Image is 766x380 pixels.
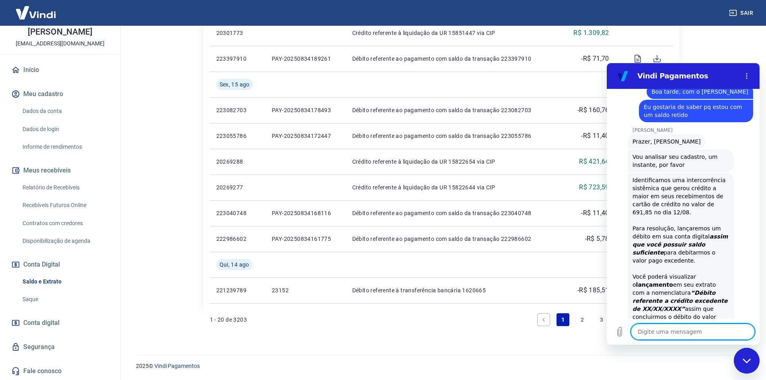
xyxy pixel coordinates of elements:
p: 1 - 20 de 3203 [210,316,247,324]
a: Relatório de Recebíveis [19,179,111,196]
p: R$ 1.309,82 [573,28,609,38]
p: 223082703 [216,106,259,114]
p: PAY-20250834178493 [272,106,339,114]
span: Qui, 14 ago [220,261,249,269]
p: 23152 [272,286,339,294]
p: Débito referente ao pagamento com saldo da transação 223397910 [352,55,553,63]
a: Saque [19,291,111,308]
p: 20301773 [216,29,259,37]
a: Recebíveis Futuros Online [19,197,111,214]
span: Conta digital [23,317,60,329]
p: Crédito referente à liquidação da UR 15822644 via CIP [352,183,553,191]
p: R$ 723,59 [579,183,609,192]
p: PAY-20250834189261 [272,55,339,63]
span: Visualizar [628,49,647,68]
p: [PERSON_NAME] [28,28,92,36]
ul: Pagination [534,310,673,329]
a: Saldo e Extrato [19,273,111,290]
a: Page 2 [576,313,589,326]
p: -R$ 5,78 [585,234,609,244]
p: -R$ 11,40 [581,208,609,218]
a: Vindi Pagamentos [154,363,200,369]
p: PAY-20250834161775 [272,235,339,243]
a: Contratos com credores [19,215,111,232]
a: Previous page [537,313,550,326]
p: Crédito referente à liquidação da UR 15851447 via CIP [352,29,553,37]
p: 222986602 [216,235,259,243]
p: 20269288 [216,158,259,166]
p: 223397910 [216,55,259,63]
a: Segurança [10,338,111,356]
span: Sex, 15 ago [220,80,250,88]
strong: “Débito referente a crédito excedente de XX/XX/XXXX” [26,226,121,249]
button: Carregar arquivo [5,261,21,277]
div: Identificamos uma intercorrência sistêmica que gerou crédito a maior em seus recebimentos de cart... [26,113,122,330]
iframe: Janela de mensagens [607,63,760,345]
p: 223055786 [216,132,259,140]
a: Conta digital [10,314,111,332]
p: PAY-20250834168116 [272,209,339,217]
span: Download [647,49,667,68]
button: Meus recebíveis [10,162,111,179]
a: Page 1 is your current page [557,313,569,326]
p: -R$ 11,40 [581,131,609,141]
p: 20269277 [216,183,259,191]
a: Disponibilização de agenda [19,233,111,249]
a: Dados de login [19,121,111,138]
p: 221239789 [216,286,259,294]
button: Meu cadastro [10,85,111,103]
p: -R$ 185,51 [577,286,609,295]
button: Conta Digital [10,256,111,273]
a: Fale conosco [10,362,111,380]
p: Débito referente ao pagamento com saldo da transação 222986602 [352,235,553,243]
p: -R$ 160,76 [577,105,609,115]
p: Crédito referente à liquidação da UR 15822654 via CIP [352,158,553,166]
p: Débito referente à transferência bancária 1620665 [352,286,553,294]
a: Informe de rendimentos [19,139,111,155]
p: [EMAIL_ADDRESS][DOMAIN_NAME] [16,39,105,48]
a: Dados da conta [19,103,111,119]
p: R$ 421,64 [579,157,609,166]
p: Débito referente ao pagamento com saldo da transação 223082703 [352,106,553,114]
a: Início [10,61,111,79]
p: PAY-20250834172447 [272,132,339,140]
a: Page 3 [595,313,608,326]
p: -R$ 71,70 [581,54,609,64]
iframe: Botão para abrir a janela de mensagens, conversa em andamento [734,348,760,374]
strong: lançamento [29,218,66,225]
strong: assim que você possuir saldo suficiente [26,170,121,193]
p: Débito referente ao pagamento com saldo da transação 223055786 [352,132,553,140]
button: Sair [727,6,756,21]
p: 223040748 [216,209,259,217]
p: 2025 © [136,362,747,370]
p: Débito referente ao pagamento com saldo da transação 223040748 [352,209,553,217]
img: Vindi [10,0,62,25]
